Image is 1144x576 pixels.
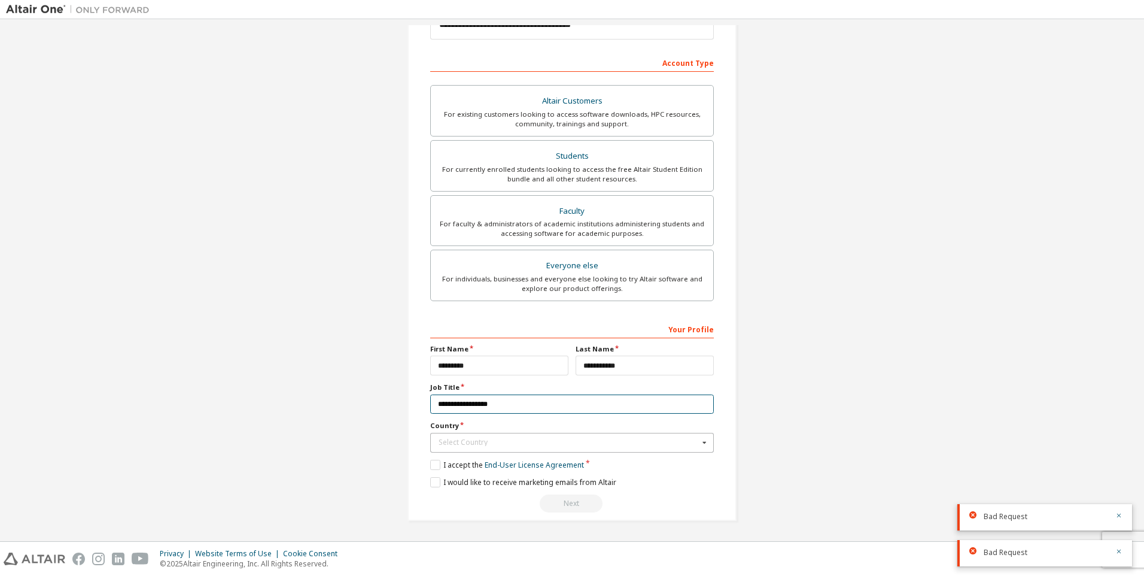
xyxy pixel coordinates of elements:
[438,274,706,293] div: For individuals, businesses and everyone else looking to try Altair software and explore our prod...
[430,53,714,72] div: Account Type
[984,512,1027,522] span: Bad Request
[430,421,714,431] label: Country
[430,383,714,392] label: Job Title
[438,110,706,129] div: For existing customers looking to access software downloads, HPC resources, community, trainings ...
[430,477,616,487] label: I would like to receive marketing emails from Altair
[438,203,706,220] div: Faculty
[112,553,124,565] img: linkedin.svg
[160,559,345,569] p: © 2025 Altair Engineering, Inc. All Rights Reserved.
[438,93,706,110] div: Altair Customers
[4,553,65,565] img: altair_logo.svg
[72,553,85,565] img: facebook.svg
[430,344,568,354] label: First Name
[195,549,283,559] div: Website Terms of Use
[485,460,584,470] a: End-User License Agreement
[984,548,1027,557] span: Bad Request
[438,148,706,165] div: Students
[438,165,706,184] div: For currently enrolled students looking to access the free Altair Student Edition bundle and all ...
[160,549,195,559] div: Privacy
[439,439,699,446] div: Select Country
[430,495,714,513] div: Read and acccept EULA to continue
[92,553,105,565] img: instagram.svg
[283,549,345,559] div: Cookie Consent
[6,4,156,16] img: Altair One
[430,319,714,338] div: Your Profile
[438,257,706,274] div: Everyone else
[430,460,584,470] label: I accept the
[576,344,714,354] label: Last Name
[438,219,706,238] div: For faculty & administrators of academic institutions administering students and accessing softwa...
[132,553,149,565] img: youtube.svg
